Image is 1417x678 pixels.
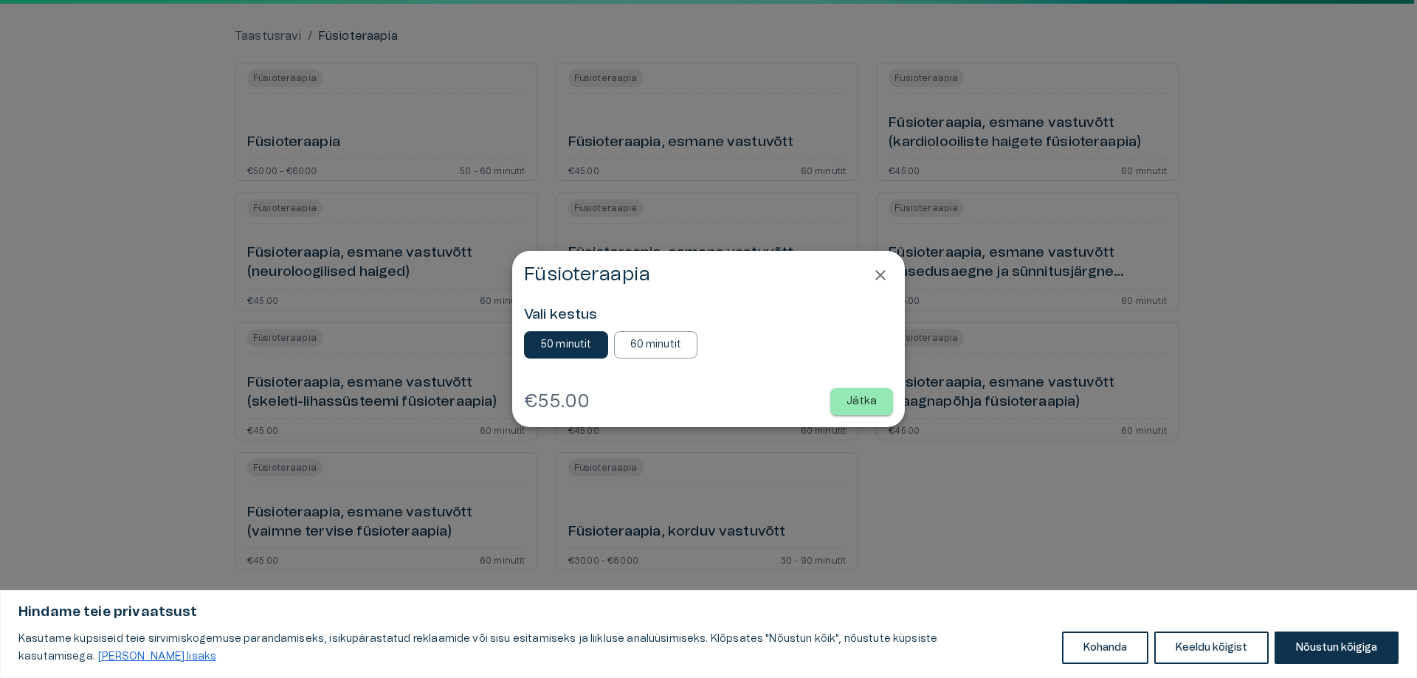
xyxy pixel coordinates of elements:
p: 60 minutit [630,337,682,353]
p: Hindame teie privaatsust [18,603,1399,621]
p: Jätka [847,394,877,409]
button: Nõustun kõigiga [1275,632,1399,664]
h4: Füsioteraapia [524,263,650,286]
button: Kohanda [1062,632,1148,664]
button: 50 minutit [524,331,608,359]
span: Help [75,12,97,24]
button: Keeldu kõigist [1154,632,1269,664]
p: 50 minutit [540,337,592,353]
button: 60 minutit [614,331,698,359]
button: Jätka [830,388,893,415]
h4: €55.00 [524,390,590,413]
p: Kasutame küpsiseid teie sirvimiskogemuse parandamiseks, isikupärastatud reklaamide või sisu esita... [18,630,1051,665]
a: Loe lisaks [97,651,217,663]
h6: Vali kestus [524,305,893,325]
button: Close [868,263,893,288]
